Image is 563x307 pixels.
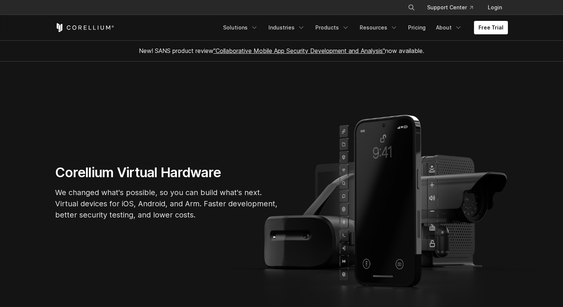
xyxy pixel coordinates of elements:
[404,21,430,34] a: Pricing
[55,23,114,32] a: Corellium Home
[264,21,309,34] a: Industries
[213,47,385,54] a: "Collaborative Mobile App Security Development and Analysis"
[355,21,402,34] a: Resources
[474,21,508,34] a: Free Trial
[405,1,418,14] button: Search
[55,187,279,220] p: We changed what's possible, so you can build what's next. Virtual devices for iOS, Android, and A...
[432,21,467,34] a: About
[399,1,508,14] div: Navigation Menu
[311,21,354,34] a: Products
[55,164,279,181] h1: Corellium Virtual Hardware
[139,47,424,54] span: New! SANS product review now available.
[421,1,479,14] a: Support Center
[219,21,263,34] a: Solutions
[482,1,508,14] a: Login
[219,21,508,34] div: Navigation Menu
